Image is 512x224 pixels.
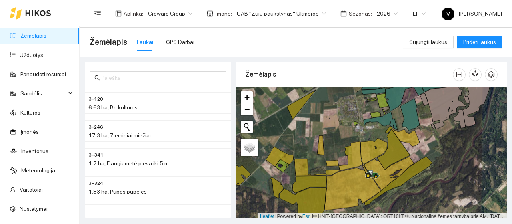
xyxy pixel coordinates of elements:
[90,6,106,22] button: menu-fold
[88,160,170,167] span: 1.7 ha, Daugiametė pieva iki 5 m.
[20,32,46,39] a: Žemėlapis
[20,186,43,193] a: Vartotojai
[349,9,372,18] span: Sezonas :
[88,151,104,159] span: 3-341
[457,36,502,48] button: Pridėti laukus
[241,121,253,133] button: Initiate a new search
[20,129,39,135] a: Įmonės
[88,95,103,103] span: 3-120
[302,214,311,219] a: Esri
[446,8,450,20] span: V
[20,85,66,101] span: Sandėlis
[90,36,127,48] span: Žemėlapis
[88,132,151,139] span: 17.3 ha, Žieminiai miežiai
[20,109,40,116] a: Kultūros
[94,10,101,17] span: menu-fold
[207,10,213,17] span: shop
[403,39,454,45] a: Sujungti laukus
[453,68,466,81] button: column-width
[166,38,194,46] div: GPS Darbai
[88,188,147,195] span: 1.83 ha, Pupos pupelės
[260,214,274,219] a: Leaflet
[258,213,507,220] div: | Powered by © HNIT-[GEOGRAPHIC_DATA]; ORT10LT ©, Nacionalinė žemės tarnyba prie AM, [DATE]-[DATE]
[409,38,447,46] span: Sujungti laukus
[312,214,313,219] span: |
[246,63,453,86] div: Žemėlapis
[124,9,143,18] span: Aplinka :
[244,104,250,114] span: −
[148,8,192,20] span: Groward Group
[241,103,253,115] a: Zoom out
[94,75,100,81] span: search
[20,52,43,58] a: Užduotys
[237,8,326,20] span: UAB "Zujų paukštynas" Ukmerge
[21,167,55,174] a: Meteorologija
[115,10,122,17] span: layout
[413,8,426,20] span: LT
[137,38,153,46] div: Laukai
[88,180,103,187] span: 3-324
[21,148,48,154] a: Inventorius
[88,208,104,215] span: 3-308
[463,38,496,46] span: Pridėti laukus
[340,10,347,17] span: calendar
[20,206,48,212] a: Nustatymai
[457,39,502,45] a: Pridėti laukus
[102,73,222,82] input: Paieška
[20,71,66,77] a: Panaudoti resursai
[241,139,258,156] a: Layers
[442,10,502,17] span: [PERSON_NAME]
[88,123,103,131] span: 3-246
[453,71,465,78] span: column-width
[403,36,454,48] button: Sujungti laukus
[377,8,398,20] span: 2026
[241,91,253,103] a: Zoom in
[244,92,250,102] span: +
[88,104,138,111] span: 6.63 ha, Be kultūros
[215,9,232,18] span: Įmonė :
